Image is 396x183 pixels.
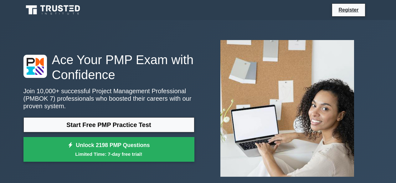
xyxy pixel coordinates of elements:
[23,117,194,132] a: Start Free PMP Practice Test
[335,6,362,14] a: Register
[23,87,194,110] p: Join 10,000+ successful Project Management Professional (PMBOK 7) professionals who boosted their...
[23,52,194,82] h1: Ace Your PMP Exam with Confidence
[31,150,187,158] small: Limited Time: 7-day free trial!
[23,137,194,162] a: Unlock 2198 PMP QuestionsLimited Time: 7-day free trial!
